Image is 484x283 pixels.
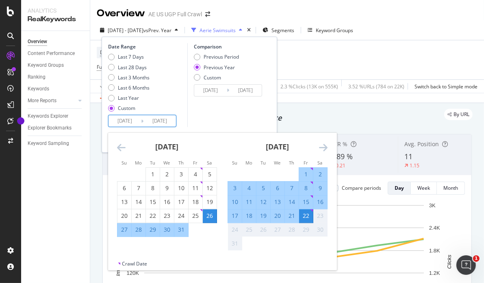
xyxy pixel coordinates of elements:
input: Start Date [194,85,227,96]
span: Device [100,49,115,56]
div: Keywords [28,85,49,93]
span: Segments [271,27,294,34]
span: Avg. Position [404,140,439,148]
span: vs Prev. Year [143,27,171,34]
div: 6 [271,184,284,192]
div: 8 [299,184,313,192]
div: AE US UGP Full Crawl [148,10,202,18]
div: 16 [160,198,174,206]
td: Choose Thursday, July 3, 2025 as your check-in date. It’s available. [174,167,189,181]
td: Choose Monday, July 14, 2025 as your check-in date. It’s available. [132,195,146,209]
a: Content Performance [28,49,84,58]
button: Month [437,182,465,195]
small: Sa [318,160,323,166]
td: Choose Thursday, July 24, 2025 as your check-in date. It’s available. [174,209,189,223]
div: 18 [189,198,202,206]
small: Sa [207,160,212,166]
div: 16 [313,198,327,206]
td: Choose Tuesday, July 22, 2025 as your check-in date. It’s available. [146,209,160,223]
div: 1 [299,170,313,178]
td: Choose Wednesday, July 16, 2025 as your check-in date. It’s available. [160,195,174,209]
td: Choose Monday, July 21, 2025 as your check-in date. It’s available. [132,209,146,223]
input: End Date [229,85,262,96]
div: 28 [285,226,299,234]
div: Calendar [108,133,336,260]
div: 18 [242,212,256,220]
div: Last 7 Days [108,53,150,60]
div: 10 [228,198,242,206]
div: 13 [117,198,131,206]
div: 4 [189,170,202,178]
div: Keyword Sampling [28,139,69,148]
div: 25 [189,212,202,220]
td: Selected. Saturday, August 9, 2025 [313,181,328,195]
small: Su [232,160,237,166]
td: Selected. Thursday, August 21, 2025 [285,209,299,223]
div: 17 [174,198,188,206]
text: 1.2K [429,270,440,276]
div: Switch back to Simple mode [415,83,477,90]
div: 7 [285,184,299,192]
div: Previous Year [204,64,235,71]
div: 31 [228,239,242,248]
button: Keyword Groups [304,24,356,37]
td: Selected. Monday, August 4, 2025 [242,181,256,195]
small: Su [122,160,127,166]
small: Fr [193,160,198,166]
td: Selected. Wednesday, August 6, 2025 [271,181,285,195]
div: 7 [132,184,145,192]
div: times [245,26,252,34]
div: 19 [256,212,270,220]
div: 14 [132,198,145,206]
div: Keyword Groups [28,61,64,70]
div: Ranking [28,73,46,81]
span: By URL [454,112,469,117]
small: We [274,160,281,166]
div: Comparison [194,43,265,50]
div: 30 [313,226,327,234]
td: Selected. Friday, August 1, 2025 [299,167,313,181]
td: Not available. Tuesday, August 26, 2025 [256,223,271,237]
div: 27 [271,226,284,234]
td: Not available. Wednesday, August 27, 2025 [271,223,285,237]
text: 120K [127,270,139,276]
small: Mo [135,160,142,166]
div: Last 7 Days [118,53,144,60]
td: Selected. Sunday, August 3, 2025 [228,181,242,195]
div: Last 6 Months [118,84,150,91]
span: [DATE] - [DATE] [108,27,143,34]
div: Move backward to switch to the previous month. [117,143,126,153]
div: Previous Period [194,53,239,60]
div: Overview [28,37,47,46]
td: Choose Sunday, July 13, 2025 as your check-in date. It’s available. [117,195,132,209]
td: Selected. Thursday, August 7, 2025 [285,181,299,195]
td: Choose Sunday, July 20, 2025 as your check-in date. It’s available. [117,209,132,223]
td: Choose Thursday, July 10, 2025 as your check-in date. It’s available. [174,181,189,195]
input: End Date [143,115,176,127]
button: Aerie Swimsuits [188,24,245,37]
div: 15 [299,198,313,206]
div: Custom [194,74,239,81]
div: 4 [242,184,256,192]
div: 10 [174,184,188,192]
div: Last Year [108,94,150,101]
div: Last 3 Months [108,74,150,81]
iframe: Intercom live chat [456,255,476,275]
div: 9 [313,184,327,192]
div: 20 [117,212,131,220]
td: Selected. Monday, August 11, 2025 [242,195,256,209]
td: Choose Friday, July 4, 2025 as your check-in date. It’s available. [189,167,203,181]
div: 27 [117,226,131,234]
div: Crawl Date [122,260,147,267]
td: Selected. Sunday, August 10, 2025 [228,195,242,209]
td: Selected. Tuesday, August 5, 2025 [256,181,271,195]
td: Choose Saturday, July 5, 2025 as your check-in date. It’s available. [203,167,217,181]
div: Month [443,184,458,191]
a: Keywords [28,85,84,93]
text: Clicks [447,254,453,269]
a: Ranking [28,73,84,81]
div: Last Year [118,94,139,101]
a: Keywords Explorer [28,112,84,121]
div: Compare periods [342,184,381,191]
button: Segments [259,24,297,37]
